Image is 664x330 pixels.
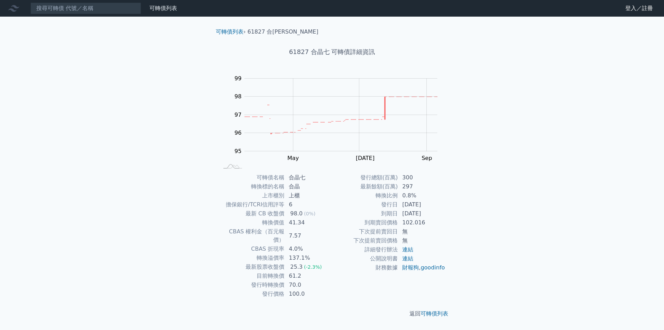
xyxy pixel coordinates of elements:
a: 可轉債列表 [216,28,243,35]
td: 297 [398,182,445,191]
td: , [398,263,445,272]
td: 上市櫃別 [219,191,285,200]
td: 合晶七 [285,173,332,182]
td: 0.8% [398,191,445,200]
td: [DATE] [398,200,445,209]
td: 61.2 [285,271,332,280]
a: 登入／註冊 [620,3,658,14]
td: 到期日 [332,209,398,218]
td: 7.57 [285,227,332,244]
tspan: Sep [422,155,432,161]
td: 可轉債名稱 [219,173,285,182]
a: 財報狗 [402,264,419,271]
td: CBAS 權利金（百元報價） [219,227,285,244]
td: 下次提前賣回日 [332,227,398,236]
td: 發行總額(百萬) [332,173,398,182]
td: 發行日 [332,200,398,209]
a: 可轉債列表 [149,5,177,11]
td: 轉換價值 [219,218,285,227]
td: 137.1% [285,253,332,262]
td: 到期賣回價格 [332,218,398,227]
td: 詳細發行辦法 [332,245,398,254]
td: 4.0% [285,244,332,253]
tspan: 97 [234,112,241,118]
li: 61827 合[PERSON_NAME] [248,28,319,36]
tspan: [DATE] [356,155,375,161]
td: 轉換比例 [332,191,398,200]
tspan: May [287,155,299,161]
td: 公開說明書 [332,254,398,263]
td: 無 [398,227,445,236]
td: 102.016 [398,218,445,227]
td: [DATE] [398,209,445,218]
a: 連結 [402,246,413,253]
input: 搜尋可轉債 代號／名稱 [30,2,141,14]
span: (0%) [304,211,315,216]
g: Series [245,97,437,134]
h1: 61827 合晶七 可轉債詳細資訊 [210,47,454,57]
p: 返回 [210,310,454,318]
span: (-2.3%) [304,264,322,270]
td: 上櫃 [285,191,332,200]
tspan: 96 [234,130,241,136]
td: 70.0 [285,280,332,289]
g: Chart [227,75,448,161]
td: 最新股票收盤價 [219,262,285,271]
tspan: 95 [234,148,241,154]
td: 發行時轉換價 [219,280,285,289]
tspan: 99 [234,75,241,82]
td: 最新餘額(百萬) [332,182,398,191]
td: 100.0 [285,289,332,298]
td: 300 [398,173,445,182]
td: 合晶 [285,182,332,191]
a: 連結 [402,255,413,262]
td: 最新 CB 收盤價 [219,209,285,218]
td: 擔保銀行/TCRI信用評等 [219,200,285,209]
a: 可轉債列表 [421,310,448,317]
td: 發行價格 [219,289,285,298]
tspan: 98 [234,93,241,100]
td: 轉換標的名稱 [219,182,285,191]
td: 41.34 [285,218,332,227]
div: 25.3 [289,263,304,271]
div: 98.0 [289,209,304,218]
td: 下次提前賣回價格 [332,236,398,245]
a: goodinfo [421,264,445,271]
td: 財務數據 [332,263,398,272]
td: 目前轉換價 [219,271,285,280]
td: CBAS 折現率 [219,244,285,253]
td: 轉換溢價率 [219,253,285,262]
li: › [216,28,246,36]
td: 無 [398,236,445,245]
td: 6 [285,200,332,209]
